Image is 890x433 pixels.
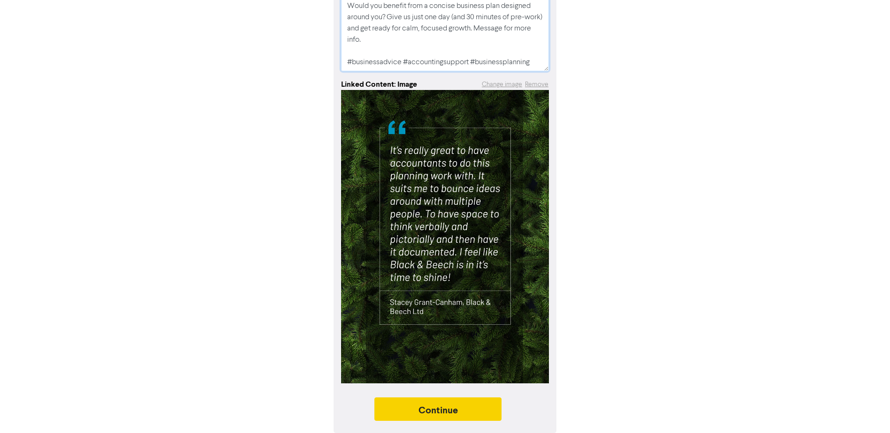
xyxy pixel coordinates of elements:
button: Continue [374,397,502,421]
div: Linked Content: Image [341,79,417,90]
button: Remove [525,79,549,90]
button: Change image [481,79,523,90]
iframe: Chat Widget [843,388,890,433]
